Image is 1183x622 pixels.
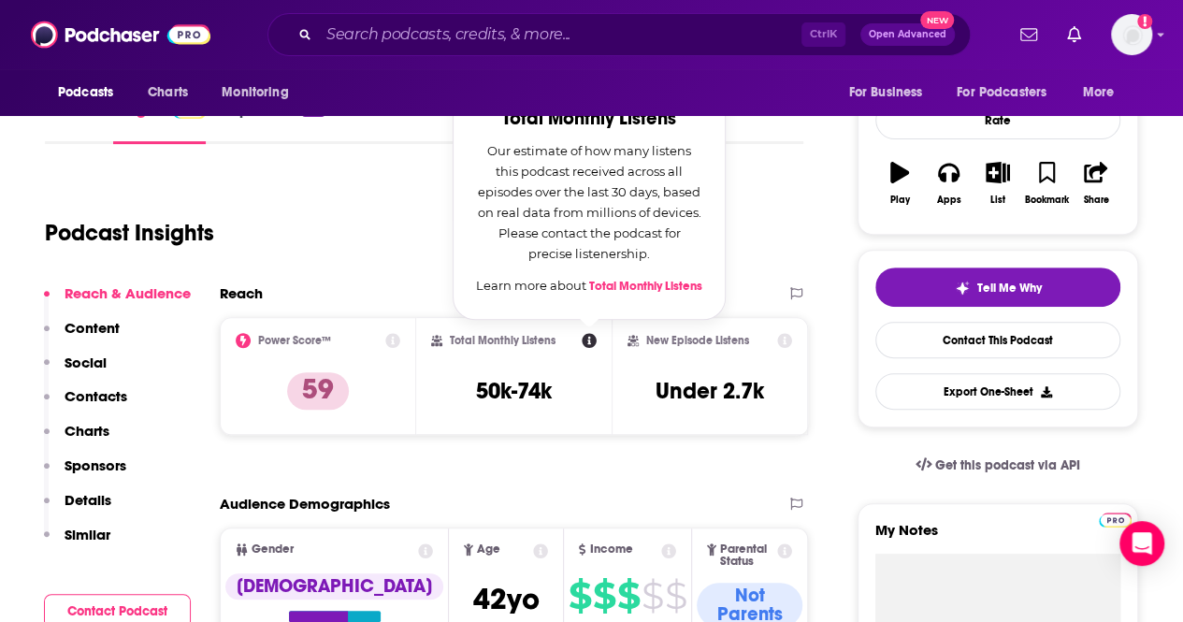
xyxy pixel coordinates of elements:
[945,75,1074,110] button: open menu
[875,268,1120,307] button: tell me why sparkleTell Me Why
[136,75,199,110] a: Charts
[1022,150,1071,217] button: Bookmark
[875,101,1120,139] div: Rate
[875,150,924,217] button: Play
[860,23,955,46] button: Open AdvancedNew
[1111,14,1152,55] button: Show profile menu
[220,495,390,513] h2: Audience Demographics
[45,101,87,144] a: About
[589,543,632,556] span: Income
[65,456,126,474] p: Sponsors
[65,354,107,371] p: Social
[642,581,663,611] span: $
[665,581,686,611] span: $
[58,80,113,106] span: Podcasts
[258,334,331,347] h2: Power Score™
[801,22,845,47] span: Ctrl K
[148,80,188,106] span: Charts
[351,101,405,144] a: Reviews
[875,373,1120,410] button: Export One-Sheet
[65,422,109,440] p: Charts
[431,101,500,144] a: Credits2
[1099,513,1132,528] img: Podchaser Pro
[477,543,500,556] span: Age
[65,491,111,509] p: Details
[589,279,702,294] a: Total Monthly Listens
[45,75,137,110] button: open menu
[924,150,973,217] button: Apps
[65,284,191,302] p: Reach & Audience
[44,456,126,491] button: Sponsors
[1111,14,1152,55] span: Logged in as LBPublicity2
[476,377,552,405] h3: 50k-74k
[1025,195,1069,206] div: Bookmark
[1119,521,1164,566] div: Open Intercom Messenger
[955,281,970,296] img: tell me why sparkle
[1013,19,1045,51] a: Show notifications dropdown
[267,13,971,56] div: Search podcasts, credits, & more...
[252,543,294,556] span: Gender
[848,80,922,106] span: For Business
[901,442,1095,488] a: Get this podcast via API
[1099,510,1132,528] a: Pro website
[977,281,1042,296] span: Tell Me Why
[935,457,1080,473] span: Get this podcast via API
[450,334,555,347] h2: Total Monthly Listens
[44,354,107,388] button: Social
[1072,150,1120,217] button: Share
[1070,75,1138,110] button: open menu
[835,75,945,110] button: open menu
[45,219,214,247] h1: Podcast Insights
[1111,14,1152,55] img: User Profile
[473,581,540,617] span: 42 yo
[31,17,210,52] img: Podchaser - Follow, Share and Rate Podcasts
[65,526,110,543] p: Similar
[44,422,109,456] button: Charts
[44,526,110,560] button: Similar
[1060,19,1089,51] a: Show notifications dropdown
[319,20,801,50] input: Search podcasts, credits, & more...
[937,195,961,206] div: Apps
[646,334,749,347] h2: New Episode Listens
[920,11,954,29] span: New
[476,275,702,297] p: Learn more about
[1083,80,1115,106] span: More
[222,80,288,106] span: Monitoring
[593,581,615,611] span: $
[1137,14,1152,29] svg: Add a profile image
[476,108,702,129] h2: Total Monthly Listens
[44,491,111,526] button: Details
[65,319,120,337] p: Content
[65,387,127,405] p: Contacts
[990,195,1005,206] div: List
[232,101,325,144] a: Episodes556
[890,195,910,206] div: Play
[875,322,1120,358] a: Contact This Podcast
[1083,195,1108,206] div: Share
[656,377,764,405] h3: Under 2.7k
[875,521,1120,554] label: My Notes
[569,581,591,611] span: $
[225,573,443,600] div: [DEMOGRAPHIC_DATA]
[957,80,1046,106] span: For Podcasters
[220,284,263,302] h2: Reach
[720,543,773,568] span: Parental Status
[974,150,1022,217] button: List
[44,284,191,319] button: Reach & Audience
[287,372,349,410] p: 59
[44,387,127,422] button: Contacts
[617,581,640,611] span: $
[476,140,702,264] p: Our estimate of how many listens this podcast received across all episodes over the last 30 days,...
[209,75,312,110] button: open menu
[869,30,946,39] span: Open Advanced
[44,319,120,354] button: Content
[113,101,206,144] a: InsightsPodchaser Pro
